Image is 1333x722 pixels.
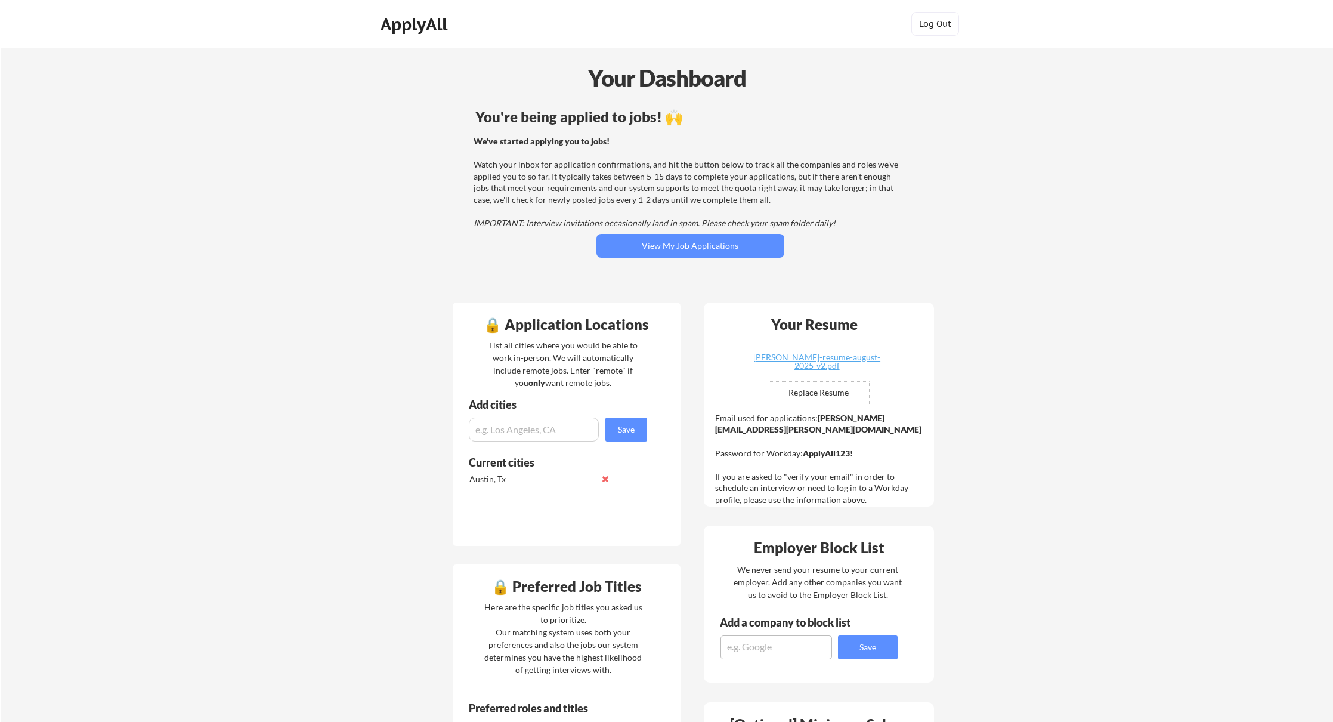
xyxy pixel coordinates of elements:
[756,317,874,332] div: Your Resume
[746,353,888,372] a: [PERSON_NAME]-resume-august-2025-v2.pdf
[474,218,836,228] em: IMPORTANT: Interview invitations occasionally land in spam. Please check your spam folder daily!
[911,12,959,36] button: Log Out
[733,563,903,601] div: We never send your resume to your current employer. Add any other companies you want us to avoid ...
[456,579,678,594] div: 🔒 Preferred Job Titles
[715,412,926,506] div: Email used for applications: Password for Workday: If you are asked to "verify your email" in ord...
[474,136,610,146] strong: We've started applying you to jobs!
[469,457,634,468] div: Current cities
[469,399,650,410] div: Add cities
[803,448,853,458] strong: ApplyAll123!
[720,617,869,628] div: Add a company to block list
[469,473,595,485] div: Austin, Tx
[715,413,921,435] strong: [PERSON_NAME][EMAIL_ADDRESS][PERSON_NAME][DOMAIN_NAME]
[709,541,930,555] div: Employer Block List
[381,14,451,35] div: ApplyAll
[746,353,888,370] div: [PERSON_NAME]-resume-august-2025-v2.pdf
[475,110,905,124] div: You're being applied to jobs! 🙌
[474,135,904,229] div: Watch your inbox for application confirmations, and hit the button below to track all the compani...
[838,635,898,659] button: Save
[469,703,631,714] div: Preferred roles and titles
[596,234,784,258] button: View My Job Applications
[456,317,678,332] div: 🔒 Application Locations
[605,418,647,442] button: Save
[1,61,1333,95] div: Your Dashboard
[481,339,645,389] div: List all cities where you would be able to work in-person. We will automatically include remote j...
[469,418,599,442] input: e.g. Los Angeles, CA
[481,601,645,676] div: Here are the specific job titles you asked us to prioritize. Our matching system uses both your p...
[528,378,545,388] strong: only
